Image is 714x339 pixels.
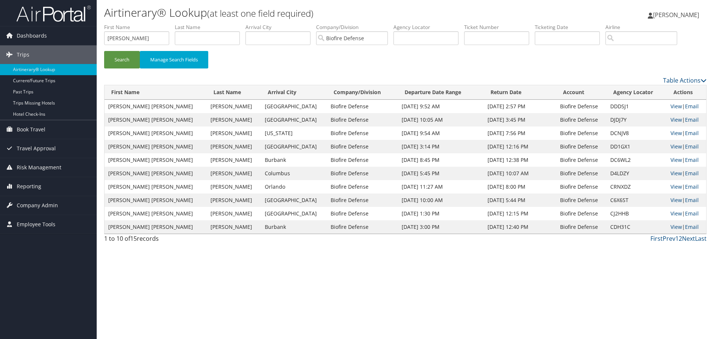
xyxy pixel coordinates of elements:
span: Risk Management [17,158,61,177]
td: | [667,140,706,153]
th: Last Name: activate to sort column ascending [207,85,261,100]
a: Email [685,210,699,217]
td: | [667,113,706,127]
td: [PERSON_NAME] [PERSON_NAME] [104,113,207,127]
td: [DATE] 12:16 PM [484,140,556,153]
span: Dashboards [17,26,47,45]
a: Prev [663,234,675,243]
td: [PERSON_NAME] [207,180,261,194]
td: [PERSON_NAME] [PERSON_NAME] [104,153,207,167]
td: DJDJ7Y [607,113,667,127]
td: Biofire Defense [327,113,398,127]
td: [DATE] 12:15 PM [484,207,556,220]
a: [PERSON_NAME] [648,4,707,26]
a: Email [685,183,699,190]
span: Employee Tools [17,215,55,234]
td: [DATE] 7:56 PM [484,127,556,140]
a: Email [685,196,699,204]
small: (at least one field required) [207,7,313,19]
td: | [667,127,706,140]
button: Search [104,51,140,68]
td: [DATE] 5:45 PM [398,167,484,180]
td: Biofire Defense [556,127,607,140]
a: First [650,234,663,243]
h1: Airtinerary® Lookup [104,5,506,20]
td: DCNJV8 [607,127,667,140]
td: Columbus [261,167,327,180]
a: View [670,223,682,230]
a: Email [685,143,699,150]
span: Reporting [17,177,41,196]
td: [PERSON_NAME] [PERSON_NAME] [104,194,207,207]
a: View [670,170,682,177]
td: Biofire Defense [556,220,607,234]
td: [PERSON_NAME] [PERSON_NAME] [104,220,207,234]
td: [PERSON_NAME] [207,167,261,180]
td: Burbank [261,153,327,167]
td: [DATE] 8:45 PM [398,153,484,167]
td: Biofire Defense [327,100,398,113]
td: | [667,167,706,180]
th: Agency Locator: activate to sort column ascending [607,85,667,100]
th: Actions [667,85,706,100]
a: Table Actions [663,76,707,84]
td: [US_STATE] [261,127,327,140]
a: Last [695,234,707,243]
td: | [667,220,706,234]
th: First Name: activate to sort column ascending [104,85,207,100]
label: Ticket Number [464,23,535,31]
td: [GEOGRAPHIC_DATA] [261,140,327,153]
span: Book Travel [17,120,45,139]
td: Biofire Defense [556,113,607,127]
th: Account: activate to sort column ascending [556,85,607,100]
a: Email [685,223,699,230]
td: Biofire Defense [556,194,607,207]
td: [PERSON_NAME] [207,153,261,167]
td: D4LDZY [607,167,667,180]
th: Arrival City: activate to sort column ascending [261,85,327,100]
label: Arrival City [245,23,316,31]
a: View [670,143,682,150]
a: View [670,156,682,163]
td: [PERSON_NAME] [PERSON_NAME] [104,127,207,140]
label: Agency Locator [393,23,464,31]
td: Biofire Defense [327,207,398,220]
td: Biofire Defense [327,194,398,207]
label: Ticketing Date [535,23,605,31]
button: Manage Search Fields [140,51,208,68]
a: Email [685,103,699,110]
td: CJ2HHB [607,207,667,220]
td: Biofire Defense [556,100,607,113]
td: [DATE] 9:54 AM [398,127,484,140]
td: | [667,207,706,220]
td: | [667,194,706,207]
td: [PERSON_NAME] [207,127,261,140]
td: | [667,100,706,113]
td: [PERSON_NAME] [PERSON_NAME] [104,100,207,113]
a: Email [685,116,699,123]
td: [DATE] 9:52 AM [398,100,484,113]
td: DDDSJ1 [607,100,667,113]
td: C6X6ST [607,194,667,207]
td: DC6WL2 [607,153,667,167]
span: 15 [130,234,137,243]
td: [DATE] 3:14 PM [398,140,484,153]
a: 2 [679,234,682,243]
a: View [670,183,682,190]
td: [PERSON_NAME] [207,100,261,113]
img: airportal-logo.png [16,5,91,22]
td: [DATE] 3:00 PM [398,220,484,234]
a: View [670,196,682,204]
td: Burbank [261,220,327,234]
td: [GEOGRAPHIC_DATA] [261,113,327,127]
td: CDH31C [607,220,667,234]
td: [GEOGRAPHIC_DATA] [261,194,327,207]
span: Company Admin [17,196,58,215]
a: View [670,103,682,110]
label: Last Name [175,23,245,31]
td: Biofire Defense [327,140,398,153]
td: [DATE] 3:45 PM [484,113,556,127]
th: Departure Date Range: activate to sort column ascending [398,85,484,100]
td: [PERSON_NAME] [PERSON_NAME] [104,167,207,180]
a: Next [682,234,695,243]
